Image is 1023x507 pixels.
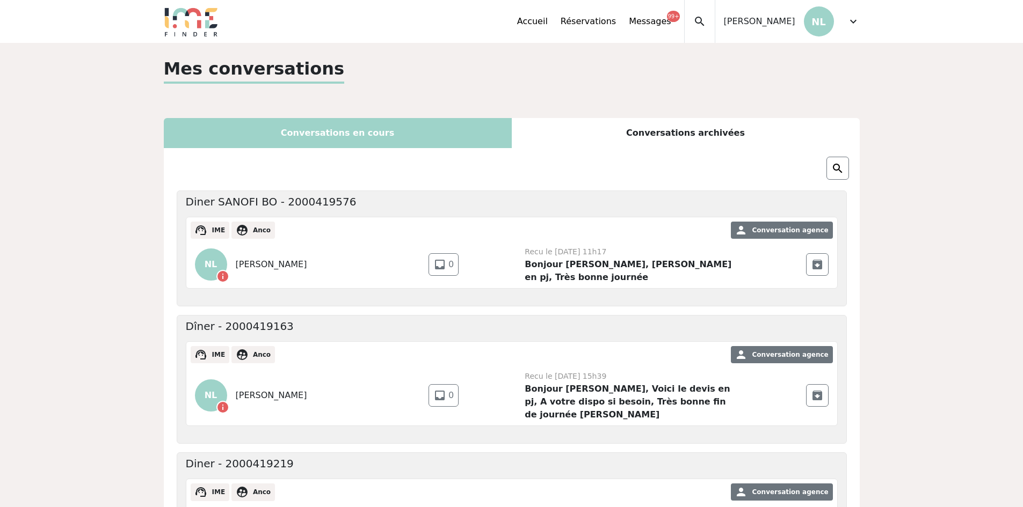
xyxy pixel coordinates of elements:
span: IME [212,488,225,496]
h5: Diner - 2000419219 [186,457,294,470]
p: NL [195,248,227,281]
span: archive [811,258,824,271]
p: NL [195,379,227,412]
span: Conversation agence [752,488,829,496]
div: 99+ [667,11,679,22]
span: support_agent [194,486,207,498]
div: Archiver cette conversation [806,253,829,276]
span: supervised_user_circle [236,348,249,361]
strong: Bonjour [PERSON_NAME], [PERSON_NAME] en pj, Très bonne journée [525,259,731,282]
span: info [216,270,229,283]
span: search [693,15,706,28]
span: [PERSON_NAME] [236,258,307,271]
img: Logo.png [164,6,219,36]
span: [PERSON_NAME] [724,15,795,28]
span: support_agent [194,348,207,361]
a: Messages99+ [629,15,671,28]
a: Accueil [517,15,548,28]
span: IME [212,226,225,234]
h5: Diner SANOFI BO - 2000419576 [186,195,357,208]
span: supervised_user_circle [236,486,249,498]
a: inbox 0 [429,253,459,276]
span: info [216,401,229,414]
span: IME [212,351,225,358]
span: support_agent [194,224,207,237]
span: inbox [433,258,446,271]
span: Anco [253,488,271,496]
span: [PERSON_NAME] [236,389,307,402]
span: archive [811,389,824,402]
span: Anco [253,226,271,234]
h5: Dîner - 2000419163 [186,320,294,333]
a: Réservations [561,15,616,28]
span: Recu le [DATE] 15h39 [525,372,606,380]
div: Archiver cette conversation [806,384,829,407]
a: inbox 0 [429,384,459,407]
span: Recu le [DATE] 11h17 [525,247,606,256]
span: person [735,224,748,237]
span: supervised_user_circle [236,224,249,237]
span: expand_more [847,15,860,28]
div: Conversations archivées [512,118,860,148]
span: 0 [448,258,454,271]
span: Conversation agence [752,351,829,358]
span: Conversation agence [752,226,829,234]
img: search.png [831,162,844,175]
div: Conversations en cours [164,118,512,148]
span: person [735,348,748,361]
span: inbox [433,389,446,402]
strong: Bonjour [PERSON_NAME], Voici le devis en pj, A votre dispo si besoin, Très bonne fin de journée [... [525,384,730,420]
span: Anco [253,351,271,358]
span: 0 [448,389,454,402]
p: NL [804,6,834,36]
span: person [735,486,748,498]
p: Mes conversations [164,56,345,84]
